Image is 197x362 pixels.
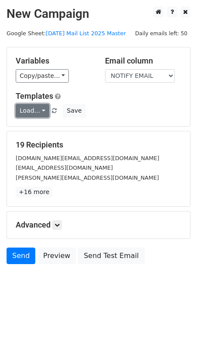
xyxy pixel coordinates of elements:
[16,91,53,101] a: Templates
[16,164,113,171] small: [EMAIL_ADDRESS][DOMAIN_NAME]
[7,248,35,264] a: Send
[16,104,49,117] a: Load...
[63,104,85,117] button: Save
[37,248,76,264] a: Preview
[7,30,126,37] small: Google Sheet:
[46,30,126,37] a: [DATE] Mail List 2025 Master
[16,220,181,230] h5: Advanced
[16,69,69,83] a: Copy/paste...
[132,29,190,38] span: Daily emails left: 50
[16,187,52,198] a: +16 more
[16,174,159,181] small: [PERSON_NAME][EMAIL_ADDRESS][DOMAIN_NAME]
[7,7,190,21] h2: New Campaign
[153,320,197,362] iframe: Chat Widget
[16,155,159,161] small: [DOMAIN_NAME][EMAIL_ADDRESS][DOMAIN_NAME]
[105,56,181,66] h5: Email column
[78,248,144,264] a: Send Test Email
[132,30,190,37] a: Daily emails left: 50
[16,140,181,150] h5: 19 Recipients
[16,56,92,66] h5: Variables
